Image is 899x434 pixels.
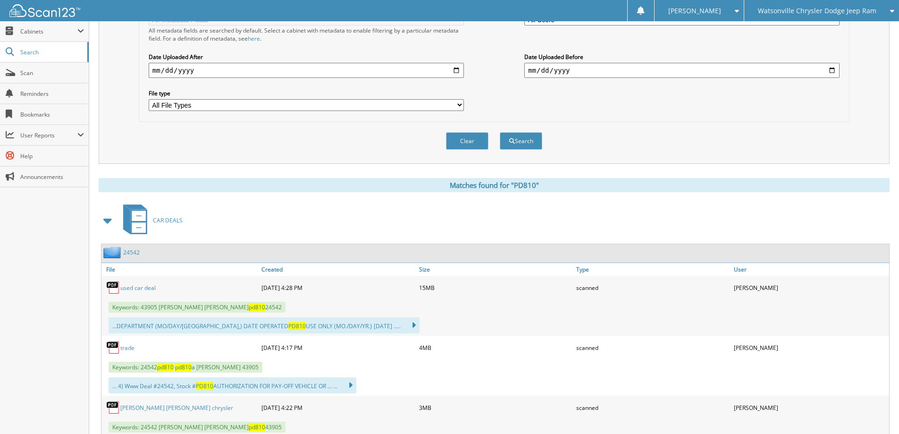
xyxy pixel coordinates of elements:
[417,338,574,357] div: 4MB
[149,63,464,78] input: start
[417,263,574,276] a: Size
[574,263,731,276] a: Type
[120,404,233,412] a: [PERSON_NAME] [PERSON_NAME] chrysler
[259,398,417,417] div: [DATE] 4:22 PM
[259,338,417,357] div: [DATE] 4:17 PM
[731,263,889,276] a: User
[446,132,488,150] button: Clear
[109,317,420,333] div: ...DEPARTMENT (MO/DAY/[GEOGRAPHIC_DATA],) DATE OPERATED USE ONLY (MO./DAY/YR.} [DATE] .....
[731,398,889,417] div: [PERSON_NAME]
[149,26,464,43] div: All metadata fields are searched by default. Select a cabinet with metadata to enable filtering b...
[153,216,183,224] span: CAR DEALS
[574,278,731,297] div: scanned
[668,8,721,14] span: [PERSON_NAME]
[574,398,731,417] div: scanned
[417,398,574,417] div: 3MB
[259,263,417,276] a: Created
[20,90,84,98] span: Reminders
[248,34,260,43] a: here
[106,340,120,355] img: PDF.png
[109,362,262,373] span: Keywords: 24542 a [PERSON_NAME] 43905
[101,263,259,276] a: File
[20,27,77,35] span: Cabinets
[731,338,889,357] div: [PERSON_NAME]
[118,202,183,239] a: CAR DEALS
[120,284,156,292] a: used car deal
[574,338,731,357] div: scanned
[249,423,265,431] span: pd810
[175,363,192,371] span: pd810
[524,53,840,61] label: Date Uploaded Before
[524,63,840,78] input: end
[20,111,84,119] span: Bookmarks
[249,303,265,311] span: pd810
[20,173,84,181] span: Announcements
[417,278,574,297] div: 15MB
[196,382,213,390] span: PD810
[20,69,84,77] span: Scan
[157,363,174,371] span: pd810
[852,389,899,434] iframe: Chat Widget
[109,302,286,313] span: Keywords: 43905 [PERSON_NAME] [PERSON_NAME] 24542
[109,377,356,393] div: ... 4) Www Deal #24542, Stock # AUTHORIZATION FOR PAY-OFF VEHICLE OR ... ...
[149,89,464,97] label: File type
[20,48,83,56] span: Search
[259,278,417,297] div: [DATE] 4:28 PM
[288,322,306,330] span: PD810
[99,178,890,192] div: Matches found for "PD810"
[500,132,542,150] button: Search
[120,344,134,352] a: trade
[20,131,77,139] span: User Reports
[758,8,876,14] span: Watsonville Chrysler Dodge Jeep Ram
[109,422,286,433] span: Keywords: 24542 [PERSON_NAME] [PERSON_NAME] 43905
[106,400,120,415] img: PDF.png
[103,247,123,258] img: folder2.png
[149,53,464,61] label: Date Uploaded After
[106,281,120,295] img: PDF.png
[20,152,84,160] span: Help
[123,248,140,256] a: 24542
[9,4,80,17] img: scan123-logo-white.svg
[731,278,889,297] div: [PERSON_NAME]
